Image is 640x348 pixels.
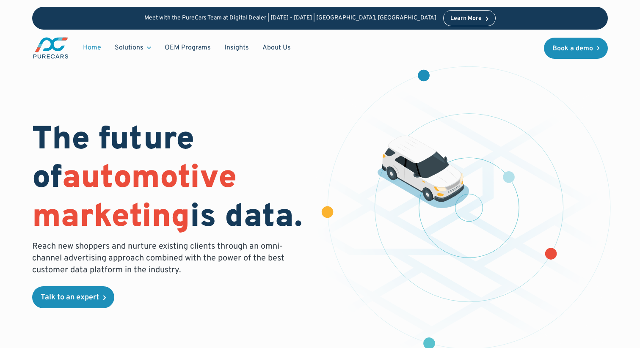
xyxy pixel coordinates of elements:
div: Book a demo [552,45,593,52]
h1: The future of is data. [32,121,310,237]
span: automotive marketing [32,159,237,238]
a: Learn More [443,10,496,26]
a: Insights [218,40,256,56]
div: Solutions [108,40,158,56]
div: Talk to an expert [41,294,99,301]
div: Learn More [450,16,482,22]
a: Book a demo [544,38,608,59]
a: OEM Programs [158,40,218,56]
img: illustration of a vehicle [378,136,469,208]
img: purecars logo [32,36,69,60]
a: main [32,36,69,60]
p: Reach new shoppers and nurture existing clients through an omni-channel advertising approach comb... [32,241,290,276]
a: Talk to an expert [32,286,114,308]
a: Home [76,40,108,56]
div: Solutions [115,43,143,52]
p: Meet with the PureCars Team at Digital Dealer | [DATE] - [DATE] | [GEOGRAPHIC_DATA], [GEOGRAPHIC_... [144,15,436,22]
a: About Us [256,40,298,56]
